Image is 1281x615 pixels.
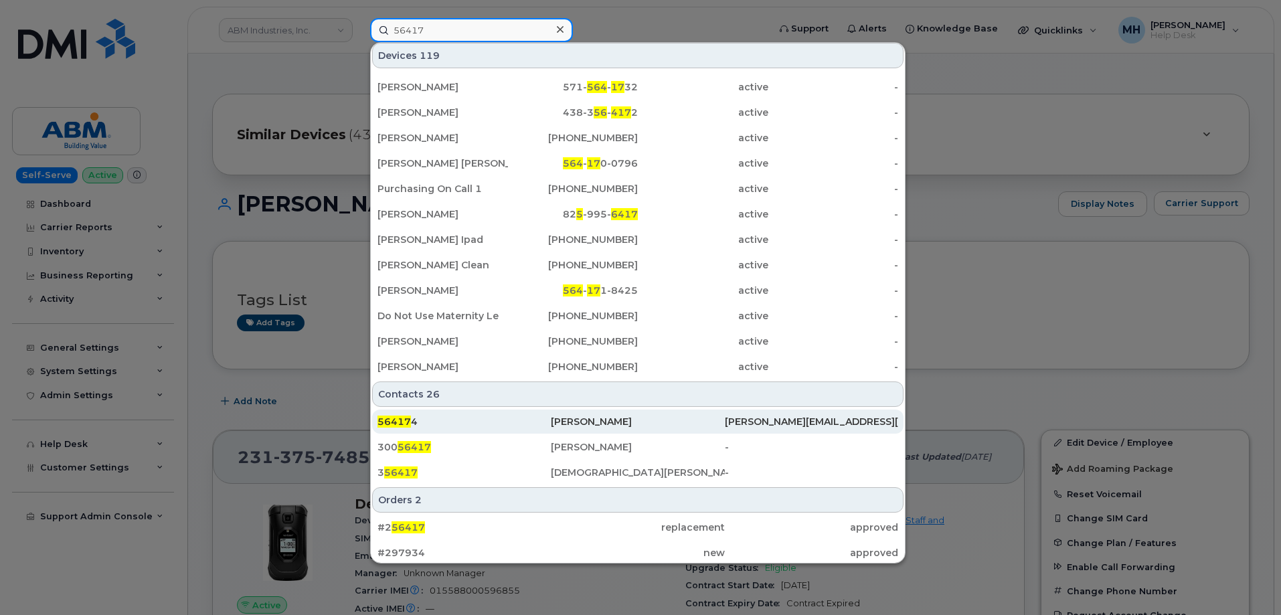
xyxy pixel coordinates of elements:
[587,81,607,93] span: 564
[372,202,904,226] a: [PERSON_NAME]825-995-6417active-
[638,157,768,170] div: active
[372,278,904,302] a: [PERSON_NAME]564-171-8425active-
[587,157,600,169] span: 17
[377,521,551,534] div: #2
[551,521,724,534] div: replacement
[372,228,904,252] a: [PERSON_NAME] Ipad[PHONE_NUMBER]active-
[508,80,638,94] div: 571- - 32
[372,100,904,124] a: [PERSON_NAME]438-356-4172active-
[594,106,607,118] span: 56
[372,151,904,175] a: [PERSON_NAME] [PERSON_NAME]564-170-0796active-
[638,309,768,323] div: active
[508,360,638,373] div: [PHONE_NUMBER]
[377,309,508,323] div: Do Not Use Maternity Le
[725,521,898,534] div: approved
[576,208,583,220] span: 5
[638,182,768,195] div: active
[768,284,899,297] div: -
[563,284,583,296] span: 564
[377,80,508,94] div: [PERSON_NAME]
[372,253,904,277] a: [PERSON_NAME] Clean[PHONE_NUMBER]active-
[508,182,638,195] div: [PHONE_NUMBER]
[508,131,638,145] div: [PHONE_NUMBER]
[768,106,899,119] div: -
[372,43,904,68] div: Devices
[638,106,768,119] div: active
[377,131,508,145] div: [PERSON_NAME]
[372,75,904,99] a: [PERSON_NAME]571-564-1732active-
[508,309,638,323] div: [PHONE_NUMBER]
[768,258,899,272] div: -
[638,233,768,246] div: active
[372,487,904,513] div: Orders
[768,182,899,195] div: -
[377,360,508,373] div: [PERSON_NAME]
[508,233,638,246] div: [PHONE_NUMBER]
[372,515,904,539] a: #256417replacementapproved
[372,304,904,328] a: Do Not Use Maternity Le[PHONE_NUMBER]active-
[551,546,724,559] div: new
[768,80,899,94] div: -
[638,335,768,348] div: active
[508,207,638,221] div: 82 -995-
[392,521,425,533] span: 56417
[768,335,899,348] div: -
[377,416,411,428] span: 56417
[415,493,422,507] span: 2
[551,440,724,454] div: [PERSON_NAME]
[426,387,440,401] span: 26
[638,131,768,145] div: active
[551,466,724,479] div: [DEMOGRAPHIC_DATA][PERSON_NAME]
[377,546,551,559] div: #297934
[398,441,431,453] span: 56417
[377,182,508,195] div: Purchasing On Call 1
[725,546,898,559] div: approved
[563,157,583,169] span: 564
[377,440,551,454] div: 300
[725,466,898,479] div: -
[377,284,508,297] div: [PERSON_NAME]
[638,80,768,94] div: active
[768,360,899,373] div: -
[377,466,551,479] div: 3
[372,460,904,485] a: 356417[DEMOGRAPHIC_DATA][PERSON_NAME]-
[372,381,904,407] div: Contacts
[372,410,904,434] a: 564174[PERSON_NAME][PERSON_NAME][EMAIL_ADDRESS][PERSON_NAME][DOMAIN_NAME]
[611,208,638,220] span: 6417
[638,284,768,297] div: active
[768,309,899,323] div: -
[768,131,899,145] div: -
[372,329,904,353] a: [PERSON_NAME][PHONE_NUMBER]active-
[377,207,508,221] div: [PERSON_NAME]
[372,355,904,379] a: [PERSON_NAME][PHONE_NUMBER]active-
[372,435,904,459] a: 30056417[PERSON_NAME]-
[377,415,551,428] div: 4
[768,157,899,170] div: -
[377,258,508,272] div: [PERSON_NAME] Clean
[508,284,638,297] div: - 1-8425
[725,440,898,454] div: -
[768,207,899,221] div: -
[377,106,508,119] div: [PERSON_NAME]
[638,360,768,373] div: active
[377,335,508,348] div: [PERSON_NAME]
[420,49,440,62] span: 119
[372,126,904,150] a: [PERSON_NAME][PHONE_NUMBER]active-
[508,258,638,272] div: [PHONE_NUMBER]
[508,106,638,119] div: 438-3 - 2
[551,415,724,428] div: [PERSON_NAME]
[384,466,418,478] span: 56417
[377,233,508,246] div: [PERSON_NAME] Ipad
[638,258,768,272] div: active
[725,415,898,428] div: [PERSON_NAME][EMAIL_ADDRESS][PERSON_NAME][DOMAIN_NAME]
[372,177,904,201] a: Purchasing On Call 1[PHONE_NUMBER]active-
[508,335,638,348] div: [PHONE_NUMBER]
[768,233,899,246] div: -
[638,207,768,221] div: active
[587,284,600,296] span: 17
[372,541,904,565] a: #297934newapproved
[377,157,508,170] div: [PERSON_NAME] [PERSON_NAME]
[611,106,631,118] span: 417
[508,157,638,170] div: - 0-0796
[611,81,624,93] span: 17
